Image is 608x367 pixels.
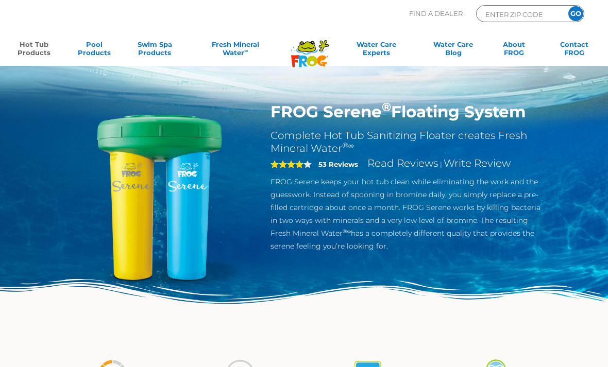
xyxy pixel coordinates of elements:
a: Write Review [444,157,511,169]
p: FROG Serene keeps your hot tub clean while eliminating the work and the guesswork. Instead of spo... [271,176,544,253]
span: | [440,160,442,168]
a: Read Reviews [367,157,438,169]
a: PoolProducts [71,40,117,61]
h1: FROG Serene Floating System [271,102,544,121]
a: Swim SpaProducts [131,40,178,61]
sup: ®∞ [342,141,354,150]
input: GO [568,6,583,21]
strong: 53 Reviews [318,160,358,168]
sup: ® [382,99,391,114]
sup: ∞ [244,48,248,54]
span: 4 [271,160,303,168]
a: Hot TubProducts [10,40,57,61]
a: AboutFROG [491,40,537,61]
a: Water CareBlog [430,40,477,61]
a: ContactFROG [551,40,598,61]
sup: ®∞ [343,228,351,235]
a: Water CareExperts [336,40,416,61]
img: Frog Products Logo [285,27,334,67]
img: hot-tub-product-serene-floater.png [64,102,255,293]
h2: Complete Hot Tub Sanitizing Floater creates Fresh Mineral Water [271,129,544,155]
p: Find A Dealer [409,5,463,22]
a: Fresh MineralWater∞ [192,40,279,61]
